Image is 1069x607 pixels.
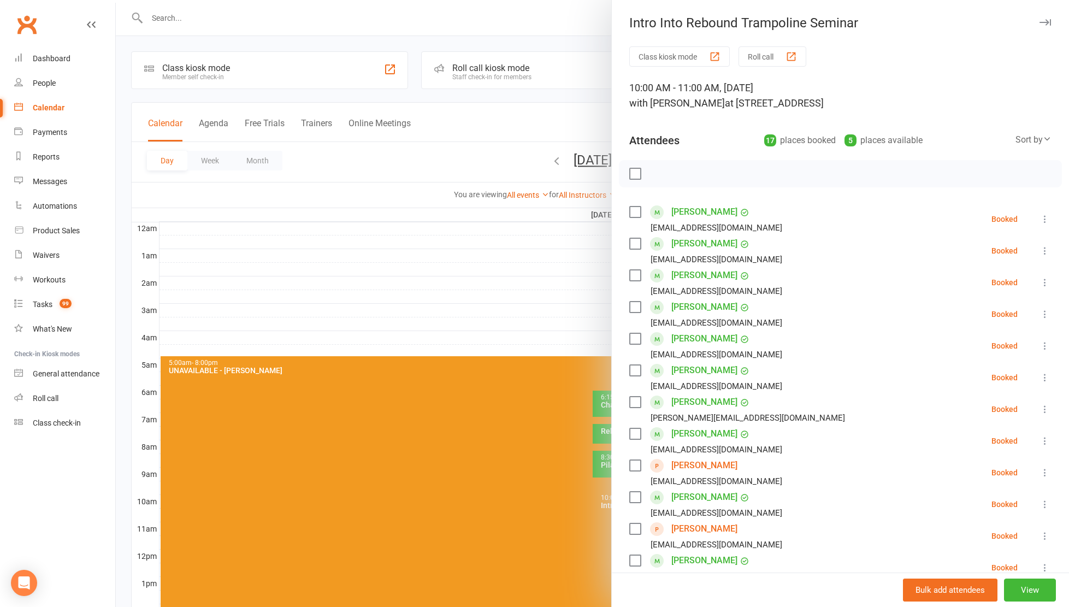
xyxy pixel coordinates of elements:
[14,219,115,243] a: Product Sales
[991,532,1018,540] div: Booked
[14,194,115,219] a: Automations
[671,457,737,474] a: [PERSON_NAME]
[1015,133,1052,147] div: Sort by
[14,362,115,386] a: General attendance kiosk mode
[33,300,52,309] div: Tasks
[651,316,782,330] div: [EMAIL_ADDRESS][DOMAIN_NAME]
[991,564,1018,571] div: Booked
[33,226,80,235] div: Product Sales
[651,347,782,362] div: [EMAIL_ADDRESS][DOMAIN_NAME]
[1004,579,1056,602] button: View
[671,298,737,316] a: [PERSON_NAME]
[991,469,1018,476] div: Booked
[991,374,1018,381] div: Booked
[14,243,115,268] a: Waivers
[33,79,56,87] div: People
[651,411,845,425] div: [PERSON_NAME][EMAIL_ADDRESS][DOMAIN_NAME]
[14,71,115,96] a: People
[14,411,115,435] a: Class kiosk mode
[991,310,1018,318] div: Booked
[844,133,923,148] div: places available
[629,80,1052,111] div: 10:00 AM - 11:00 AM, [DATE]
[612,15,1069,31] div: Intro Into Rebound Trampoline Seminar
[671,393,737,411] a: [PERSON_NAME]
[33,202,77,210] div: Automations
[671,330,737,347] a: [PERSON_NAME]
[671,203,737,221] a: [PERSON_NAME]
[33,251,60,260] div: Waivers
[991,405,1018,413] div: Booked
[671,362,737,379] a: [PERSON_NAME]
[33,369,99,378] div: General attendance
[629,133,680,148] div: Attendees
[991,279,1018,286] div: Booked
[14,317,115,341] a: What's New
[11,570,37,596] div: Open Intercom Messenger
[14,292,115,317] a: Tasks 99
[651,474,782,488] div: [EMAIL_ADDRESS][DOMAIN_NAME]
[14,120,115,145] a: Payments
[991,437,1018,445] div: Booked
[651,506,782,520] div: [EMAIL_ADDRESS][DOMAIN_NAME]
[14,386,115,411] a: Roll call
[33,54,70,63] div: Dashboard
[33,325,72,333] div: What's New
[671,425,737,443] a: [PERSON_NAME]
[991,342,1018,350] div: Booked
[671,267,737,284] a: [PERSON_NAME]
[14,46,115,71] a: Dashboard
[671,235,737,252] a: [PERSON_NAME]
[14,96,115,120] a: Calendar
[14,145,115,169] a: Reports
[739,46,806,67] button: Roll call
[13,11,40,38] a: Clubworx
[651,538,782,552] div: [EMAIL_ADDRESS][DOMAIN_NAME]
[651,379,782,393] div: [EMAIL_ADDRESS][DOMAIN_NAME]
[764,133,836,148] div: places booked
[903,579,997,602] button: Bulk add attendees
[629,46,730,67] button: Class kiosk mode
[33,152,60,161] div: Reports
[14,268,115,292] a: Workouts
[651,284,782,298] div: [EMAIL_ADDRESS][DOMAIN_NAME]
[844,134,857,146] div: 5
[651,443,782,457] div: [EMAIL_ADDRESS][DOMAIN_NAME]
[651,221,782,235] div: [EMAIL_ADDRESS][DOMAIN_NAME]
[33,419,81,427] div: Class check-in
[33,177,67,186] div: Messages
[629,97,725,109] span: with [PERSON_NAME]
[33,394,58,403] div: Roll call
[671,488,737,506] a: [PERSON_NAME]
[725,97,824,109] span: at [STREET_ADDRESS]
[651,252,782,267] div: [EMAIL_ADDRESS][DOMAIN_NAME]
[651,569,782,584] div: [EMAIL_ADDRESS][DOMAIN_NAME]
[764,134,776,146] div: 17
[991,247,1018,255] div: Booked
[671,552,737,569] a: [PERSON_NAME]
[33,128,67,137] div: Payments
[33,103,64,112] div: Calendar
[671,520,737,538] a: [PERSON_NAME]
[14,169,115,194] a: Messages
[33,275,66,284] div: Workouts
[991,500,1018,508] div: Booked
[991,215,1018,223] div: Booked
[60,299,72,308] span: 99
